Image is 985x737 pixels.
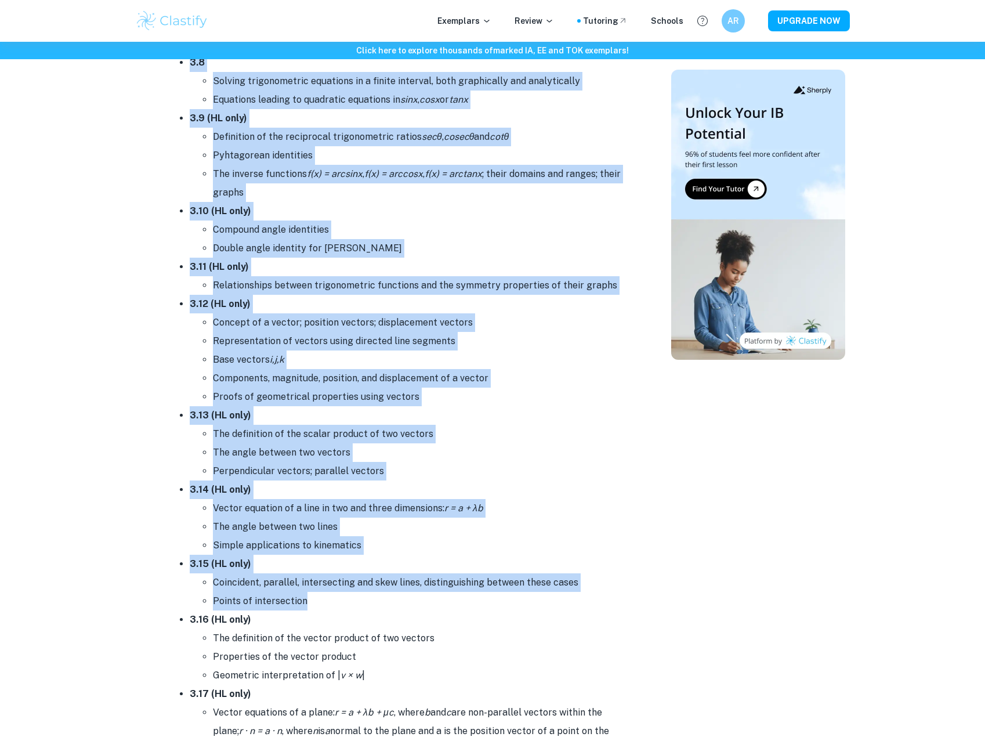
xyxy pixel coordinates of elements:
i: c [446,707,451,718]
li: Concept of a vector; position vectors; displacement vectors [213,313,631,332]
li: The definition of the vector product of two vectors [213,629,631,648]
li: Base vectors [213,351,631,369]
li: Pyhtagorean identities [213,146,631,165]
button: AR [722,9,745,32]
p: Review [515,15,554,27]
i: sinx [400,94,418,105]
button: Help and Feedback [693,11,712,31]
i: f(x) = arcsinx [307,168,363,179]
i: n [313,725,318,736]
li: Coincident, parallel, intersecting and skew lines, distinguishing between these cases [213,573,631,592]
li: Proofs of geometrical properties using vectors [213,388,631,406]
i: f(x) = arctanx [425,168,482,179]
strong: 3.16 (HL only) [190,614,251,625]
h6: AR [727,15,740,27]
i: f(x) = arccosx [364,168,423,179]
strong: 3.10 (HL only) [190,205,251,216]
li: Points of intersection [213,592,631,610]
strong: 3.15 (HL only) [190,558,251,569]
li: Relationships between trigonometric functions and the symmetry properties of their graphs [213,276,631,295]
strong: 3.13 (HL only) [190,410,251,421]
i: a [325,725,330,736]
h6: Click here to explore thousands of marked IA, EE and TOK exemplars ! [2,44,983,57]
i: cosx [419,94,440,105]
li: The definition of the scalar product of two vectors [213,425,631,443]
li: Solving trigonometric equations in a finite interval, both graphically and analytically [213,72,631,91]
strong: 3.12 (HL only) [190,298,251,309]
strong: 3.11 (HL only) [190,261,249,272]
li: Compound angle identities [213,221,631,239]
strong: 3.14 (HL only) [190,484,251,495]
i: r = a + λb + μc [335,707,394,718]
i: r · n = a · n [239,725,282,736]
i: cosecθ [444,131,475,142]
li: The angle between two lines [213,518,631,536]
li: Components, magnitude, position, and displacement of a vector [213,369,631,388]
i: secθ [422,131,442,142]
strong: 3.8 [190,57,205,68]
i: v × w [341,670,362,681]
i: i,j,k [270,354,284,365]
li: Geometric interpretation of | | [213,666,631,685]
li: Properties of the vector product [213,648,631,666]
li: Equations leading to quadratic equations in , or [213,91,631,109]
button: UPGRADE NOW [768,10,850,31]
i: r = a + λb [444,503,483,514]
i: tanx [449,94,468,105]
li: Definition of the reciprocal trigonometric ratios , and [213,128,631,146]
li: Simple applications to kinematics [213,536,631,555]
li: The inverse functions , , ; their domains and ranges; their graphs [213,165,631,202]
i: b [425,707,430,718]
li: The angle between two vectors [213,443,631,462]
li: Perpendicular vectors; parallel vectors [213,462,631,481]
img: Clastify logo [135,9,209,32]
img: Thumbnail [671,70,845,360]
li: Double angle identity for [PERSON_NAME] [213,239,631,258]
p: Exemplars [437,15,491,27]
strong: 3.17 (HL only) [190,688,251,699]
strong: 3.9 (HL only) [190,113,247,124]
a: Tutoring [583,15,628,27]
a: Schools [651,15,683,27]
li: Vector equation of a line in two and three dimensions: [213,499,631,518]
i: cotθ [490,131,509,142]
li: Representation of vectors using directed line segments [213,332,631,351]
